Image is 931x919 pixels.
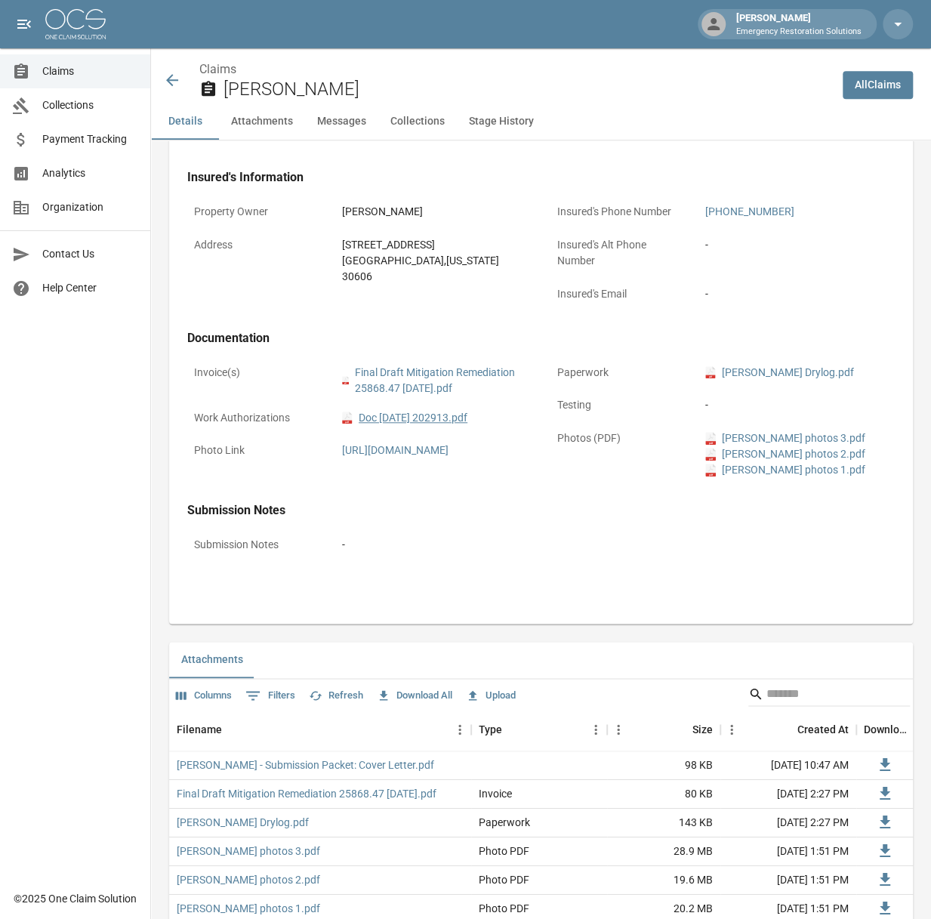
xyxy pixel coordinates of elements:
div: - [705,237,889,253]
h2: [PERSON_NAME] [224,79,831,100]
a: [PERSON_NAME] photos 2.pdf [177,872,320,887]
div: Paperwork [479,815,530,830]
div: 98 KB [607,751,720,780]
button: Upload [462,684,519,708]
p: Photo Link [187,436,323,465]
div: © 2025 One Claim Solution [14,891,137,906]
div: 28.9 MB [607,837,720,866]
p: Photos (PDF) [550,424,686,453]
p: Testing [550,390,686,420]
div: Photo PDF [479,872,529,887]
div: Photo PDF [479,901,529,916]
button: Menu [449,718,471,741]
div: - [705,286,889,302]
p: Submission Notes [187,530,323,560]
span: Help Center [42,280,138,296]
span: Collections [42,97,138,113]
div: - [342,537,888,553]
span: Analytics [42,165,138,181]
a: pdfFinal Draft Mitigation Remediation 25868.47 [DATE].pdf [342,365,526,396]
div: Created At [797,708,849,751]
div: Created At [720,708,856,751]
img: ocs-logo-white-transparent.png [45,9,106,39]
a: Claims [199,62,236,76]
button: Refresh [305,684,367,708]
p: Address [187,230,323,260]
a: Final Draft Mitigation Remediation 25868.47 [DATE].pdf [177,786,436,801]
button: Menu [607,718,630,741]
div: Size [692,708,713,751]
span: Organization [42,199,138,215]
button: Select columns [172,684,236,708]
div: [PERSON_NAME] [342,204,526,220]
div: Type [471,708,607,751]
button: Details [151,103,219,140]
div: [DATE] 2:27 PM [720,809,856,837]
span: Claims [42,63,138,79]
div: Type [479,708,502,751]
p: Insured's Phone Number [550,197,686,227]
p: Property Owner [187,197,323,227]
a: AllClaims [843,71,913,99]
div: Invoice [479,786,512,801]
p: Invoice(s) [187,358,323,387]
a: pdf[PERSON_NAME] photos 1.pdf [705,462,865,478]
p: Insured's Email [550,279,686,309]
p: Insured's Alt Phone Number [550,230,686,276]
a: pdf[PERSON_NAME] photos 3.pdf [705,430,865,446]
button: Download All [373,684,456,708]
p: Paperwork [550,358,686,387]
div: anchor tabs [151,103,931,140]
button: Stage History [457,103,546,140]
div: Filename [177,708,222,751]
div: 143 KB [607,809,720,837]
a: [PHONE_NUMBER] [705,205,794,217]
div: Search [748,682,910,709]
button: Show filters [242,683,299,708]
button: open drawer [9,9,39,39]
button: Menu [584,718,607,741]
a: pdf[PERSON_NAME] photos 2.pdf [705,446,865,462]
h4: Documentation [187,331,895,346]
a: [PERSON_NAME] Drylog.pdf [177,815,309,830]
div: [DATE] 1:51 PM [720,837,856,866]
div: [DATE] 2:27 PM [720,780,856,809]
h4: Submission Notes [187,503,895,518]
p: Work Authorizations [187,403,323,433]
a: [PERSON_NAME] photos 3.pdf [177,843,320,859]
a: pdfDoc [DATE] 202913.pdf [342,410,467,426]
div: Size [607,708,720,751]
div: [STREET_ADDRESS] [342,237,526,253]
a: [PERSON_NAME] - Submission Packet: Cover Letter.pdf [177,757,434,773]
p: Emergency Restoration Solutions [736,26,862,39]
div: Download [864,708,909,751]
div: [GEOGRAPHIC_DATA] , [US_STATE] 30606 [342,253,526,285]
h4: Insured's Information [187,170,895,185]
span: Contact Us [42,246,138,262]
div: related-list tabs [169,642,913,678]
div: Photo PDF [479,843,529,859]
a: [URL][DOMAIN_NAME] [342,444,449,456]
div: [DATE] 1:51 PM [720,866,856,895]
span: Payment Tracking [42,131,138,147]
div: 80 KB [607,780,720,809]
div: Filename [169,708,471,751]
button: Collections [378,103,457,140]
div: 19.6 MB [607,866,720,895]
div: [DATE] 10:47 AM [720,751,856,780]
button: Menu [720,718,743,741]
button: Attachments [169,642,255,678]
div: [PERSON_NAME] [730,11,868,38]
nav: breadcrumb [199,60,831,79]
a: [PERSON_NAME] photos 1.pdf [177,901,320,916]
div: - [705,397,889,413]
button: Messages [305,103,378,140]
button: Attachments [219,103,305,140]
a: pdf[PERSON_NAME] Drylog.pdf [705,365,854,381]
